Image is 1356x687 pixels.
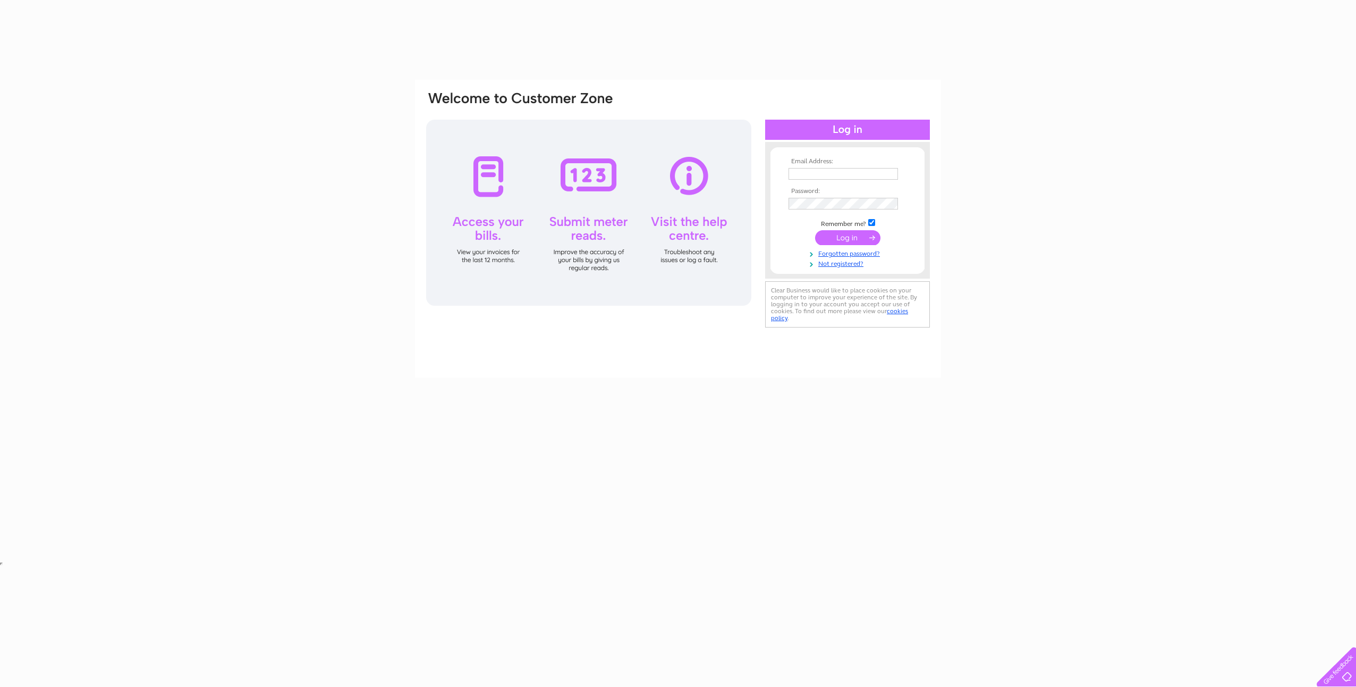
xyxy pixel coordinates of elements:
a: cookies policy [771,307,908,322]
th: Email Address: [786,158,909,165]
a: Forgotten password? [789,248,909,258]
td: Remember me? [786,217,909,228]
a: Not registered? [789,258,909,268]
input: Submit [815,230,880,245]
div: Clear Business would like to place cookies on your computer to improve your experience of the sit... [765,281,930,328]
th: Password: [786,188,909,195]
